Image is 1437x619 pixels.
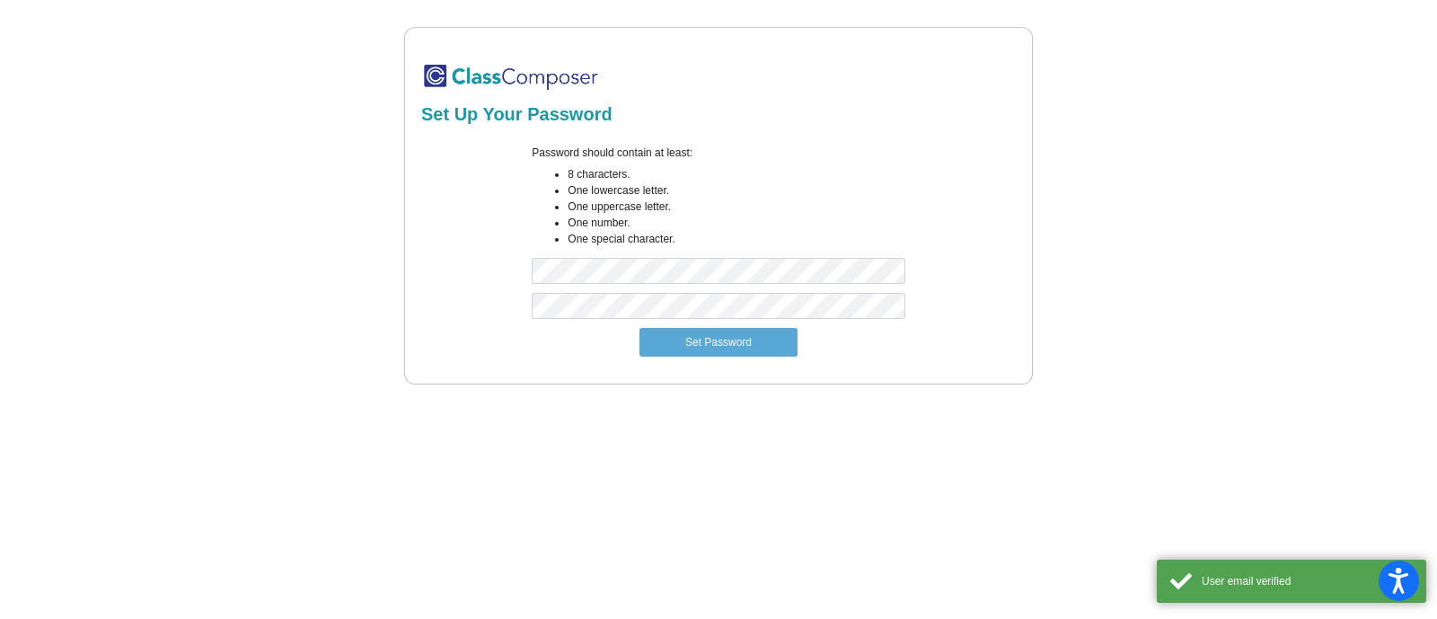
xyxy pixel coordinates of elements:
[421,103,1016,125] h2: Set Up Your Password
[568,215,904,231] li: One number.
[568,231,904,247] li: One special character.
[639,328,798,357] button: Set Password
[532,145,692,161] label: Password should contain at least:
[568,166,904,182] li: 8 characters.
[568,199,904,215] li: One uppercase letter.
[1202,573,1413,589] div: User email verified
[568,182,904,199] li: One lowercase letter.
